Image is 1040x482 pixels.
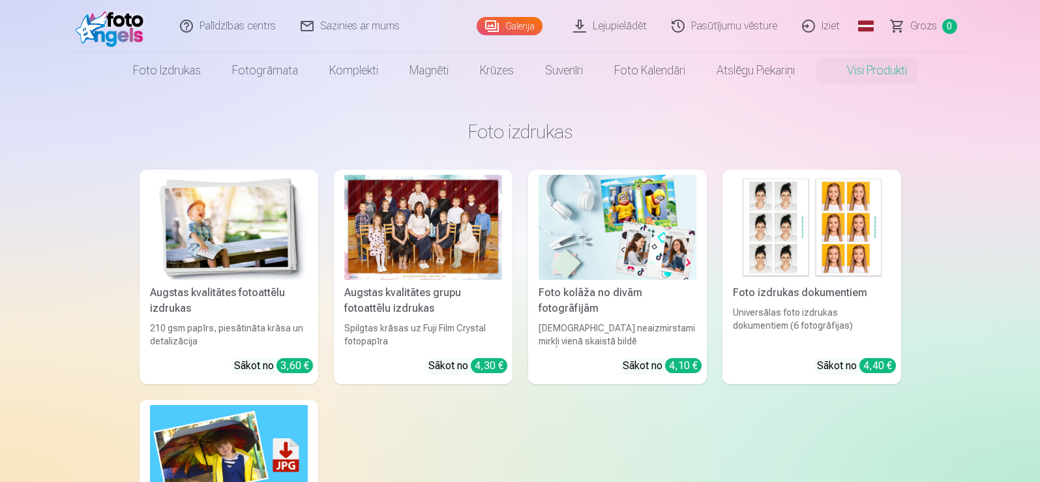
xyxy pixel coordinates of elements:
[464,52,529,89] a: Krūzes
[665,358,702,373] div: 4,10 €
[817,358,896,374] div: Sākot no
[145,322,313,348] div: 210 gsm papīrs, piesātināta krāsa un detalizācija
[539,175,696,280] img: Foto kolāža no divām fotogrāfijām
[145,285,313,316] div: Augstas kvalitātes fotoattēlu izdrukas
[140,170,318,384] a: Augstas kvalitātes fotoattēlu izdrukasAugstas kvalitātes fotoattēlu izdrukas210 gsm papīrs, piesā...
[117,52,216,89] a: Foto izdrukas
[529,52,599,89] a: Suvenīri
[728,306,896,348] div: Universālas foto izdrukas dokumentiem (6 fotogrāfijas)
[623,358,702,374] div: Sākot no
[728,285,896,301] div: Foto izdrukas dokumentiem
[314,52,394,89] a: Komplekti
[701,52,810,89] a: Atslēgu piekariņi
[428,358,507,374] div: Sākot no
[234,358,313,374] div: Sākot no
[394,52,464,89] a: Magnēti
[339,285,507,316] div: Augstas kvalitātes grupu fotoattēlu izdrukas
[76,5,151,47] img: /fa1
[722,170,901,384] a: Foto izdrukas dokumentiemFoto izdrukas dokumentiemUniversālas foto izdrukas dokumentiem (6 fotogr...
[150,175,308,280] img: Augstas kvalitātes fotoattēlu izdrukas
[528,170,707,384] a: Foto kolāža no divām fotogrāfijāmFoto kolāža no divām fotogrāfijām[DEMOGRAPHIC_DATA] neaizmirstam...
[150,120,891,143] h3: Foto izdrukas
[910,18,937,34] span: Grozs
[599,52,701,89] a: Foto kalendāri
[733,175,891,280] img: Foto izdrukas dokumentiem
[942,19,957,34] span: 0
[533,285,702,316] div: Foto kolāža no divām fotogrāfijām
[334,170,513,384] a: Augstas kvalitātes grupu fotoattēlu izdrukasSpilgtas krāsas uz Fuji Film Crystal fotopapīraSākot ...
[859,358,896,373] div: 4,40 €
[339,322,507,348] div: Spilgtas krāsas uz Fuji Film Crystal fotopapīra
[810,52,923,89] a: Visi produkti
[216,52,314,89] a: Fotogrāmata
[276,358,313,373] div: 3,60 €
[533,322,702,348] div: [DEMOGRAPHIC_DATA] neaizmirstami mirkļi vienā skaistā bildē
[477,17,542,35] a: Galerija
[471,358,507,373] div: 4,30 €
